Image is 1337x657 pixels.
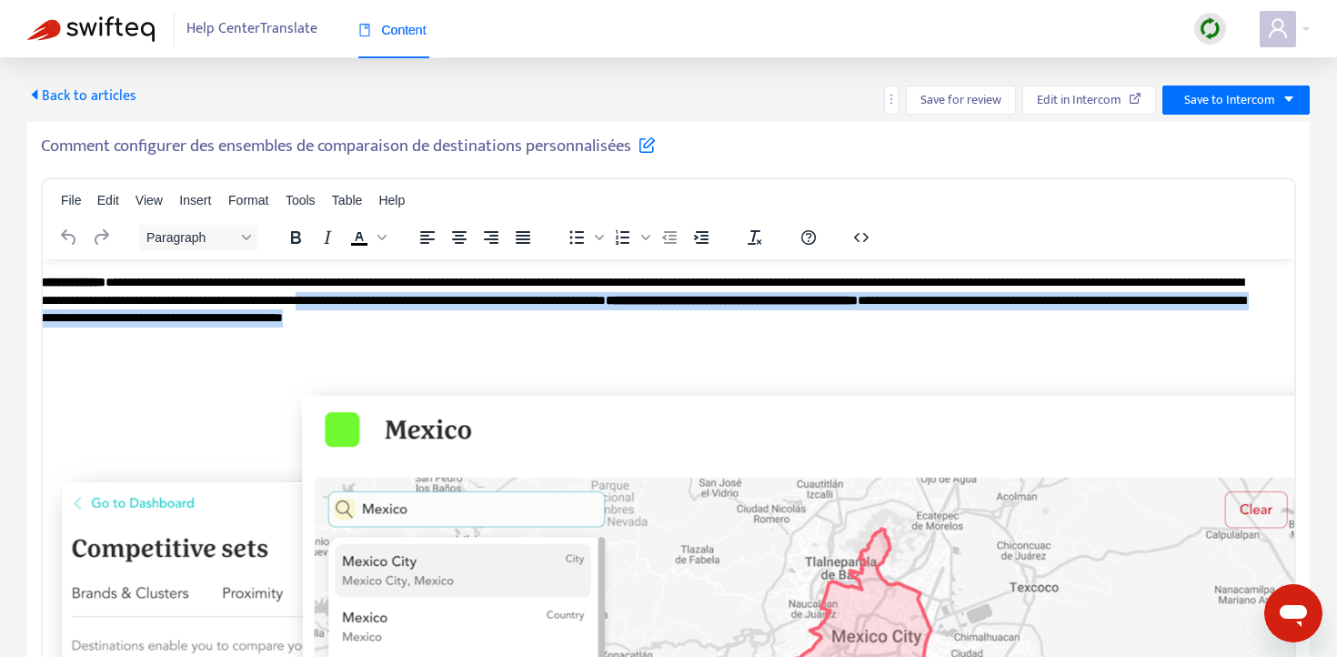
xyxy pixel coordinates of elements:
[444,225,475,250] button: Align center
[561,225,607,250] div: Bullet list
[97,193,119,207] span: Edit
[378,193,405,207] span: Help
[1199,17,1221,40] img: sync.dc5367851b00ba804db3.png
[1162,86,1310,115] button: Save to Intercomcaret-down
[686,225,717,250] button: Increase indent
[146,230,236,245] span: Paragraph
[739,225,770,250] button: Clear formatting
[61,193,82,207] span: File
[1184,90,1275,110] span: Save to Intercom
[41,136,656,157] h5: Comment configurer des ensembles de comparaison de destinations personnalisées
[280,225,311,250] button: Bold
[27,87,42,102] span: caret-left
[27,16,155,42] img: Swifteq
[85,225,116,250] button: Redo
[1264,584,1322,642] iframe: Button to launch messaging window
[1282,93,1295,106] span: caret-down
[332,193,362,207] span: Table
[476,225,507,250] button: Align right
[186,12,317,46] span: Help Center Translate
[412,225,443,250] button: Align left
[508,225,538,250] button: Justify
[136,193,163,207] span: View
[885,93,898,106] span: more
[793,225,824,250] button: Help
[358,23,427,37] span: Content
[1037,90,1121,110] span: Edit in Intercom
[654,225,685,250] button: Decrease indent
[286,193,316,207] span: Tools
[228,193,268,207] span: Format
[358,24,371,36] span: book
[312,225,343,250] button: Italic
[1022,86,1156,115] button: Edit in Intercom
[139,225,257,250] button: Block Paragraph
[27,84,136,108] span: Back to articles
[884,86,899,115] button: more
[906,86,1016,115] button: Save for review
[179,193,211,207] span: Insert
[608,225,653,250] div: Numbered list
[54,225,85,250] button: Undo
[344,225,389,250] div: Text color Black
[920,90,1001,110] span: Save for review
[1267,17,1289,39] span: user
